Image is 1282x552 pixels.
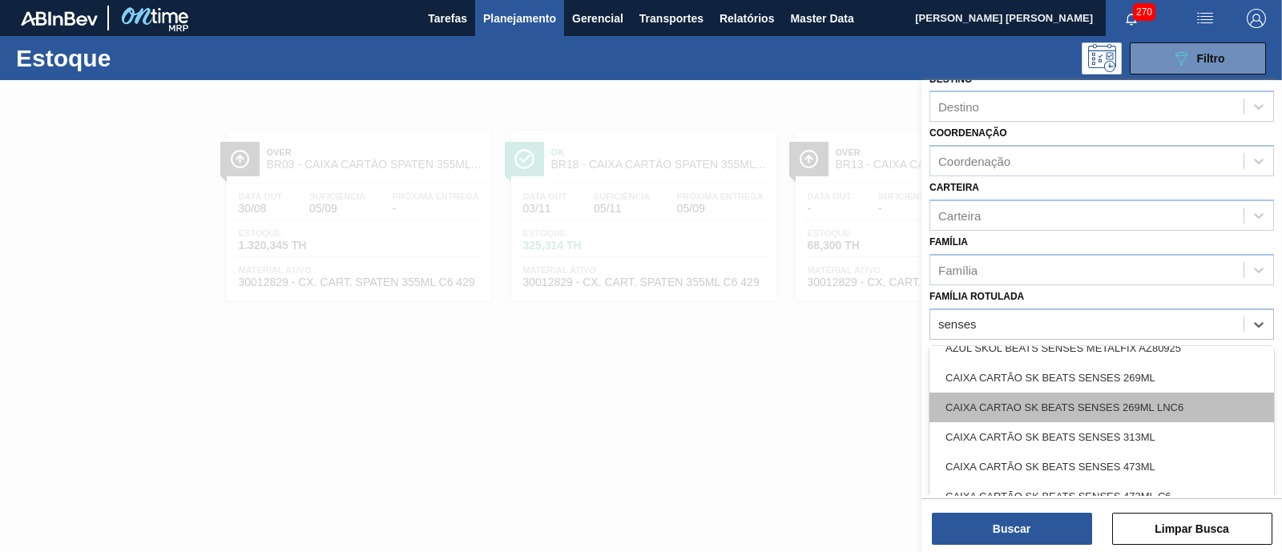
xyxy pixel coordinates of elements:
label: Material ativo [929,345,1010,357]
div: Destino [938,100,979,114]
div: CAIXA CARTÃO SK BEATS SENSES 473ML [929,452,1274,481]
div: CAIXA CARTÃO SK BEATS SENSES 313ML [929,422,1274,452]
span: Gerencial [572,9,623,28]
div: CAIXA CARTAO SK BEATS SENSES 269ML LNC6 [929,393,1274,422]
span: Planejamento [483,9,556,28]
div: Coordenação [938,155,1010,168]
label: Família [929,236,968,248]
span: Master Data [790,9,853,28]
img: TNhmsLtSVTkK8tSr43FrP2fwEKptu5GPRR3wAAAABJRU5ErkJggg== [21,11,98,26]
label: Família Rotulada [929,291,1024,302]
span: Transportes [639,9,703,28]
div: CAIXA CARTÃO SK BEATS SENSES 473ML C6 [929,481,1274,511]
div: Carteira [938,208,981,222]
span: Tarefas [428,9,467,28]
div: Pogramando: nenhum usuário selecionado [1082,42,1122,75]
div: AZUL SKOL BEATS SENSES METALFIX AZ80925 [929,333,1274,363]
img: Logout [1247,9,1266,28]
span: Filtro [1197,52,1225,65]
img: userActions [1195,9,1215,28]
button: Filtro [1130,42,1266,75]
label: Carteira [929,182,979,193]
div: CAIXA CARTÃO SK BEATS SENSES 269ML [929,363,1274,393]
label: Destino [929,74,972,85]
div: Família [938,263,978,276]
h1: Estoque [16,49,248,67]
button: Notificações [1106,7,1157,30]
label: Coordenação [929,127,1007,139]
span: 270 [1133,3,1155,21]
span: Relatórios [720,9,774,28]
